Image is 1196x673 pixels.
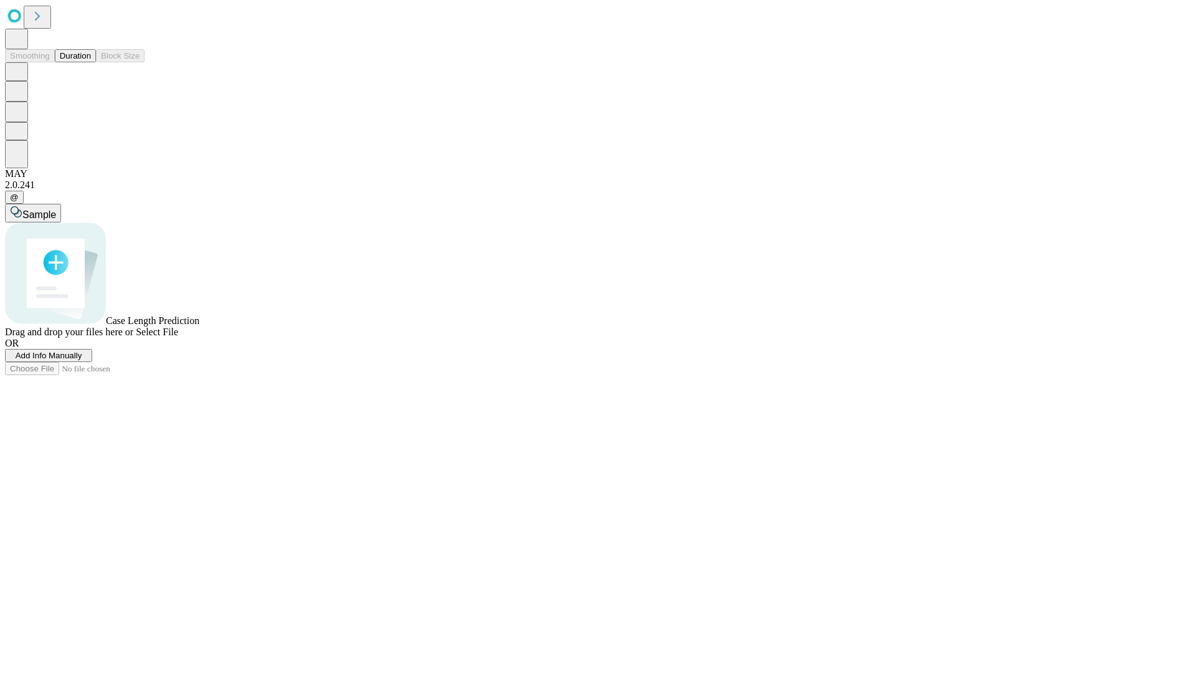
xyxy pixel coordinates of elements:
[96,49,145,62] button: Block Size
[5,349,92,362] button: Add Info Manually
[55,49,96,62] button: Duration
[22,209,56,220] span: Sample
[5,204,61,222] button: Sample
[136,327,178,337] span: Select File
[5,49,55,62] button: Smoothing
[5,338,19,348] span: OR
[5,179,1191,191] div: 2.0.241
[5,191,24,204] button: @
[5,327,133,337] span: Drag and drop your files here or
[10,193,19,202] span: @
[5,168,1191,179] div: MAY
[106,315,199,326] span: Case Length Prediction
[16,351,82,360] span: Add Info Manually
